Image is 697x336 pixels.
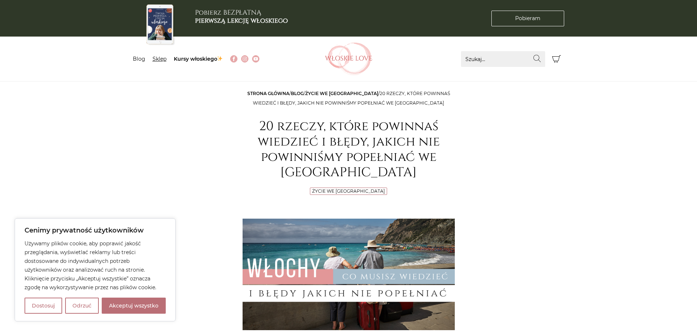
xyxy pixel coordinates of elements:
h3: Pobierz BEZPŁATNĄ [195,9,288,24]
button: Dostosuj [25,298,62,314]
a: Sklep [153,56,166,62]
a: Blog [291,91,304,96]
b: pierwszą lekcję włoskiego [195,16,288,25]
a: Pobieram [491,11,564,26]
p: Cenimy prywatność użytkowników [25,226,166,235]
a: Życie we [GEOGRAPHIC_DATA] [305,91,378,96]
button: Odrzuć [65,298,99,314]
a: Życie we [GEOGRAPHIC_DATA] [312,188,385,194]
p: Używamy plików cookie, aby poprawić jakość przeglądania, wyświetlać reklamy lub treści dostosowan... [25,239,166,292]
span: Pobieram [515,15,540,22]
input: Szukaj... [461,51,545,67]
a: Strona główna [247,91,289,96]
h1: 20 rzeczy, które powinnaś wiedzieć i błędy, jakich nie powinniśmy popełniać we [GEOGRAPHIC_DATA] [243,119,455,180]
button: Akceptuj wszystko [102,298,166,314]
a: Blog [133,56,145,62]
a: Kursy włoskiego [174,56,223,62]
img: Włoskielove [325,42,372,75]
img: ✨ [217,56,222,61]
button: Koszyk [549,51,565,67]
span: / / / [247,91,450,106]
